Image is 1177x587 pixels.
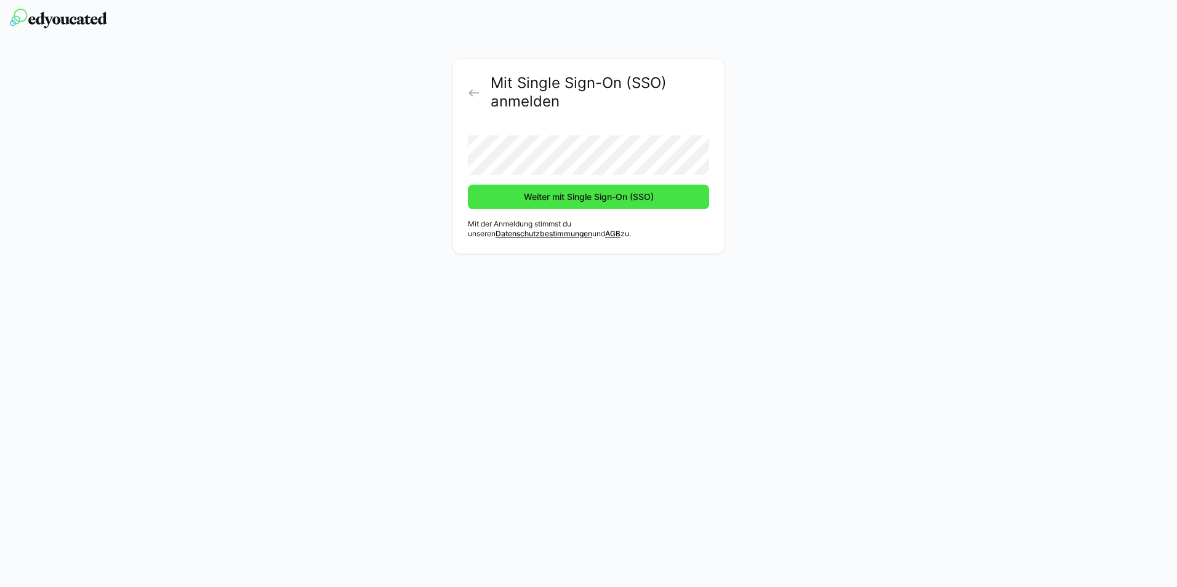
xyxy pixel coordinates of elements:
[496,229,592,238] a: Datenschutzbestimmungen
[10,9,107,28] img: edyoucated
[468,219,709,239] p: Mit der Anmeldung stimmst du unseren und zu.
[491,74,709,111] h2: Mit Single Sign-On (SSO) anmelden
[468,185,709,209] button: Weiter mit Single Sign-On (SSO)
[522,191,656,203] span: Weiter mit Single Sign-On (SSO)
[605,229,621,238] a: AGB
